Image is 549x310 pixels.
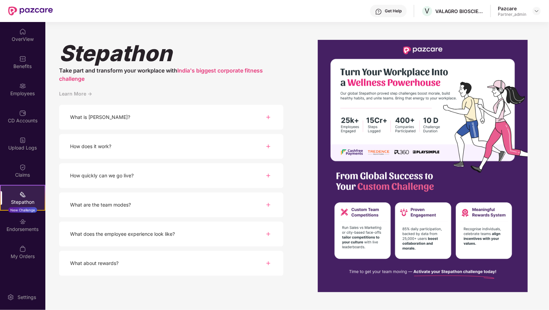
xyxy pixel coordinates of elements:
[59,66,283,83] div: Take part and transform your workplace with
[70,143,111,150] div: How does it work?
[8,7,53,15] img: New Pazcare Logo
[435,8,483,14] div: VALAGRO BIOSCIENCES
[59,40,283,66] div: Stepathon
[70,201,131,209] div: What are the team modes?
[19,191,26,198] img: svg+xml;base64,PHN2ZyB4bWxucz0iaHR0cDovL3d3dy53My5vcmcvMjAwMC9zdmciIHdpZHRoPSIyMSIgaGVpZ2h0PSIyMC...
[19,82,26,89] img: svg+xml;base64,PHN2ZyBpZD0iRW1wbG95ZWVzIiB4bWxucz0iaHR0cDovL3d3dy53My5vcmcvMjAwMC9zdmciIHdpZHRoPS...
[534,8,539,14] img: svg+xml;base64,PHN2ZyBpZD0iRHJvcGRvd24tMzJ4MzIiIHhtbG5zPSJodHRwOi8vd3d3LnczLm9yZy8yMDAwL3N2ZyIgd2...
[498,12,526,17] div: Partner_admin
[19,164,26,171] img: svg+xml;base64,PHN2ZyBpZD0iQ2xhaW0iIHhtbG5zPSJodHRwOi8vd3d3LnczLm9yZy8yMDAwL3N2ZyIgd2lkdGg9IjIwIi...
[264,201,272,209] img: svg+xml;base64,PHN2ZyBpZD0iUGx1cy0zMngzMiIgeG1sbnM9Imh0dHA6Ly93d3cudzMub3JnLzIwMDAvc3ZnIiB3aWR0aD...
[70,259,119,267] div: What about rewards?
[1,199,45,206] div: Stepathon
[70,230,175,238] div: What does the employee experience look like?
[70,172,134,179] div: How quickly can we go live?
[498,5,526,12] div: Pazcare
[70,113,130,121] div: What is [PERSON_NAME]?
[19,55,26,62] img: svg+xml;base64,PHN2ZyBpZD0iQmVuZWZpdHMiIHhtbG5zPSJodHRwOi8vd3d3LnczLm9yZy8yMDAwL3N2ZyIgd2lkdGg9Ij...
[264,113,272,121] img: svg+xml;base64,PHN2ZyBpZD0iUGx1cy0zMngzMiIgeG1sbnM9Imh0dHA6Ly93d3cudzMub3JnLzIwMDAvc3ZnIiB3aWR0aD...
[8,207,37,213] div: New Challenge
[7,294,14,301] img: svg+xml;base64,PHN2ZyBpZD0iU2V0dGluZy0yMHgyMCIgeG1sbnM9Imh0dHA6Ly93d3cudzMub3JnLzIwMDAvc3ZnIiB3aW...
[15,294,38,301] div: Settings
[19,137,26,144] img: svg+xml;base64,PHN2ZyBpZD0iVXBsb2FkX0xvZ3MiIGRhdGEtbmFtZT0iVXBsb2FkIExvZ3MiIHhtbG5zPSJodHRwOi8vd3...
[264,142,272,151] img: svg+xml;base64,PHN2ZyBpZD0iUGx1cy0zMngzMiIgeG1sbnM9Imh0dHA6Ly93d3cudzMub3JnLzIwMDAvc3ZnIiB3aWR0aD...
[59,90,283,105] div: Learn More ->
[19,28,26,35] img: svg+xml;base64,PHN2ZyBpZD0iSG9tZSIgeG1sbnM9Imh0dHA6Ly93d3cudzMub3JnLzIwMDAvc3ZnIiB3aWR0aD0iMjAiIG...
[19,218,26,225] img: svg+xml;base64,PHN2ZyBpZD0iRW5kb3JzZW1lbnRzIiB4bWxucz0iaHR0cDovL3d3dy53My5vcmcvMjAwMC9zdmciIHdpZH...
[385,8,402,14] div: Get Help
[264,259,272,267] img: svg+xml;base64,PHN2ZyBpZD0iUGx1cy0zMngzMiIgeG1sbnM9Imh0dHA6Ly93d3cudzMub3JnLzIwMDAvc3ZnIiB3aWR0aD...
[425,7,430,15] span: V
[375,8,382,15] img: svg+xml;base64,PHN2ZyBpZD0iSGVscC0zMngzMiIgeG1sbnM9Imh0dHA6Ly93d3cudzMub3JnLzIwMDAvc3ZnIiB3aWR0aD...
[264,230,272,238] img: svg+xml;base64,PHN2ZyBpZD0iUGx1cy0zMngzMiIgeG1sbnM9Imh0dHA6Ly93d3cudzMub3JnLzIwMDAvc3ZnIiB3aWR0aD...
[19,245,26,252] img: svg+xml;base64,PHN2ZyBpZD0iTXlfT3JkZXJzIiBkYXRhLW5hbWU9Ik15IE9yZGVycyIgeG1sbnM9Imh0dHA6Ly93d3cudz...
[19,110,26,117] img: svg+xml;base64,PHN2ZyBpZD0iQ0RfQWNjb3VudHMiIGRhdGEtbmFtZT0iQ0QgQWNjb3VudHMiIHhtbG5zPSJodHRwOi8vd3...
[264,171,272,180] img: svg+xml;base64,PHN2ZyBpZD0iUGx1cy0zMngzMiIgeG1sbnM9Imh0dHA6Ly93d3cudzMub3JnLzIwMDAvc3ZnIiB3aWR0aD...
